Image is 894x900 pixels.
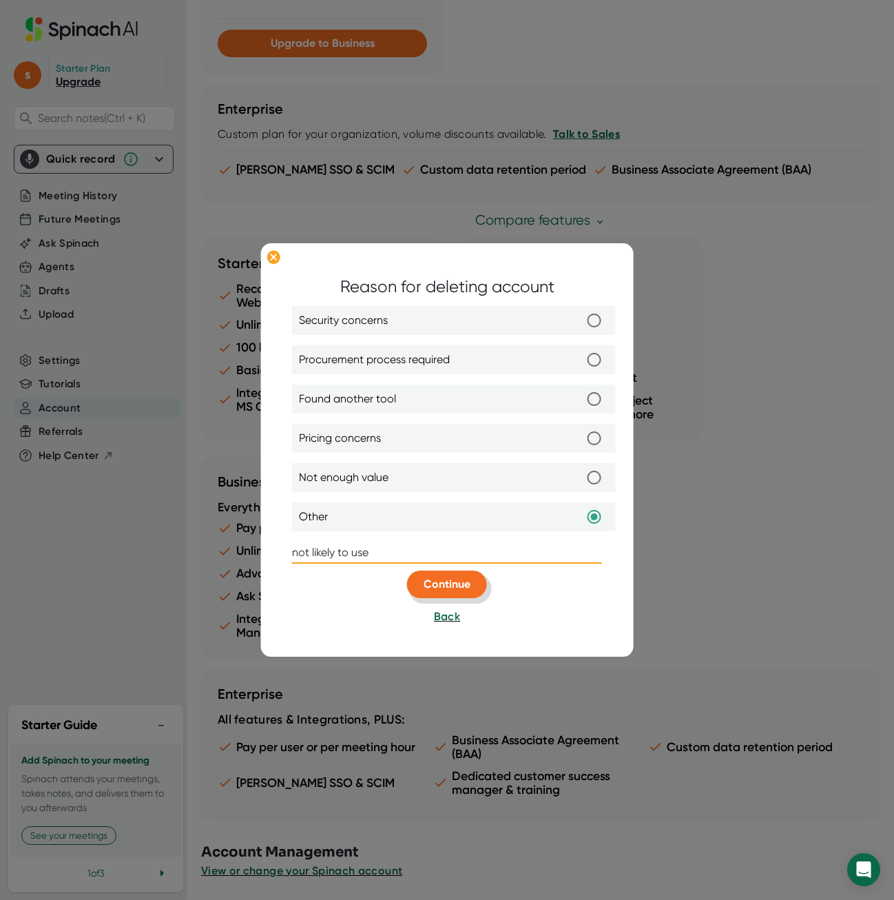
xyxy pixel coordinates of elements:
span: Back [434,611,460,624]
div: Reason for deleting account [340,275,554,300]
span: Pricing concerns [299,431,381,447]
button: Continue [407,571,487,599]
span: Not enough value [299,470,388,487]
div: Open Intercom Messenger [847,853,880,886]
span: Procurement process required [299,352,450,369]
button: Back [434,609,460,626]
span: Security concerns [299,313,388,329]
span: Found another tool [299,391,396,408]
span: Continue [424,578,470,591]
input: Provide additional detail [292,542,602,564]
span: Other [299,509,328,526]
